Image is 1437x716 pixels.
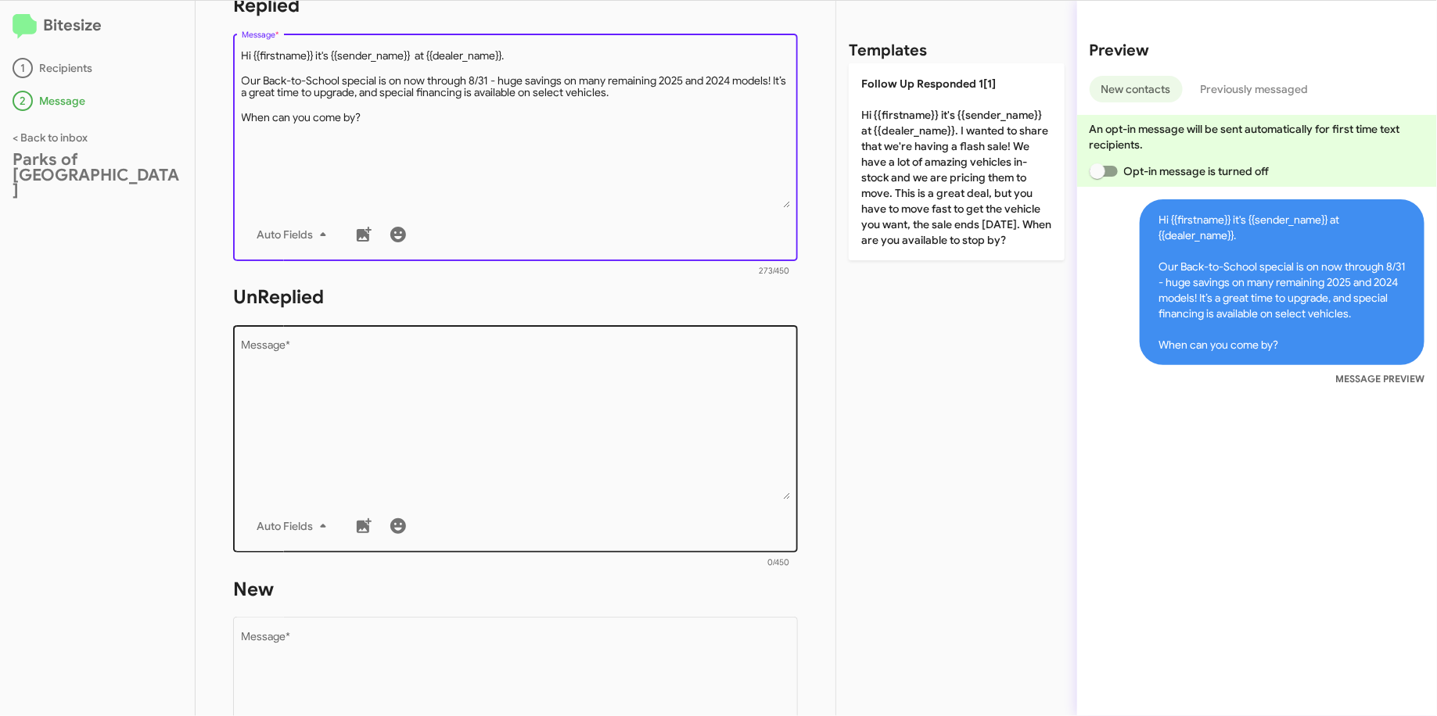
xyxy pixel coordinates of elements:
div: Message [13,91,182,111]
h2: Bitesize [13,13,182,39]
h1: UnReplied [233,285,798,310]
button: Auto Fields [245,512,345,540]
mat-hint: 0/450 [768,558,790,567]
div: 1 [13,58,33,78]
a: < Back to inbox [13,131,88,145]
p: Hi {{firstname}} it's {{sender_name}} at {{dealer_name}}. I wanted to share that we're having a f... [849,63,1065,260]
span: Auto Fields [257,220,332,249]
h2: Preview [1090,38,1424,63]
span: Hi {{firstname}} it's {{sender_name}} at {{dealer_name}}. Our Back-to-School special is on now th... [1140,199,1424,365]
h1: New [233,577,798,602]
small: MESSAGE PREVIEW [1335,371,1424,387]
div: Recipients [13,58,182,78]
button: New contacts [1090,76,1183,102]
div: Parks of [GEOGRAPHIC_DATA] [13,152,182,199]
h2: Templates [849,38,927,63]
p: An opt-in message will be sent automatically for first time text recipients. [1090,121,1424,152]
button: Auto Fields [245,220,345,249]
span: Previously messaged [1201,76,1309,102]
span: New contacts [1101,76,1171,102]
img: logo-minimal.svg [13,14,37,39]
button: Previously messaged [1189,76,1320,102]
span: Auto Fields [257,512,332,540]
span: Opt-in message is turned off [1124,162,1270,181]
div: 2 [13,91,33,111]
mat-hint: 273/450 [760,267,790,276]
span: Follow Up Responded 1[1] [861,77,996,91]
